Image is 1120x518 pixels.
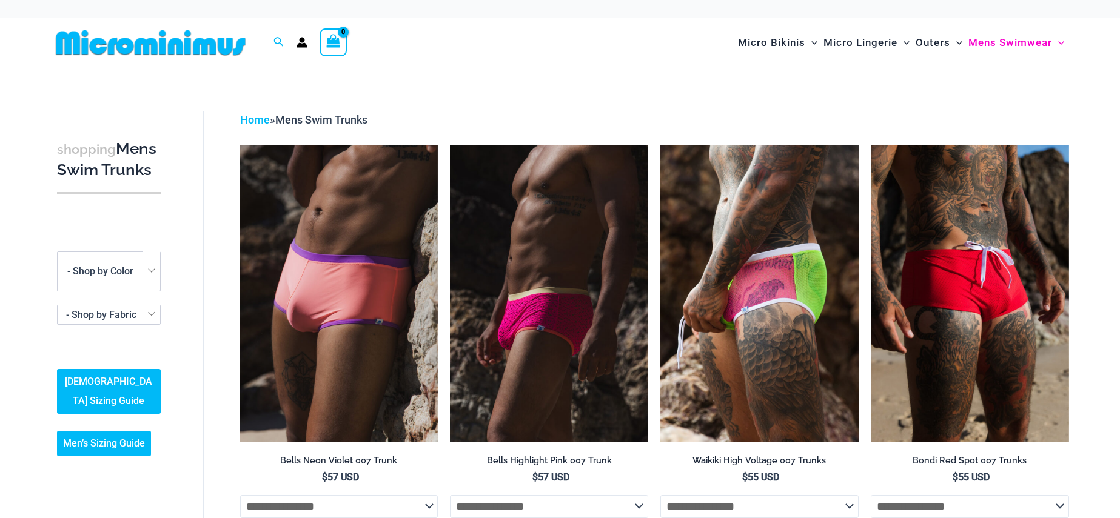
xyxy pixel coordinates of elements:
a: Account icon link [297,37,307,48]
span: Micro Lingerie [823,27,897,58]
span: shopping [57,142,116,157]
span: $ [742,471,748,483]
span: - Shop by Fabric [57,305,161,325]
span: Micro Bikinis [738,27,805,58]
span: - Shop by Color [58,252,160,291]
a: Bondi Red Spot 007 Trunks [871,455,1069,471]
h2: Bells Neon Violet 007 Trunk [240,455,438,467]
bdi: 55 USD [953,471,990,483]
a: Bells Highlight Pink 007 Trunk 04Bells Highlight Pink 007 Trunk 05Bells Highlight Pink 007 Trunk 05 [450,145,648,442]
a: Bells Neon Violet 007 Trunk 01Bells Neon Violet 007 Trunk 04Bells Neon Violet 007 Trunk 04 [240,145,438,442]
span: Menu Toggle [805,27,817,58]
img: Waikiki High Voltage 007 Trunks 10 [660,145,859,442]
span: Mens Swim Trunks [275,113,367,126]
span: Menu Toggle [897,27,910,58]
h3: Mens Swim Trunks [57,139,161,181]
a: Waikiki High Voltage 007 Trunks 10Waikiki High Voltage 007 Trunks 11Waikiki High Voltage 007 Trun... [660,145,859,442]
a: Bells Neon Violet 007 Trunk [240,455,438,471]
span: - Shop by Color [57,251,161,291]
a: Micro BikinisMenu ToggleMenu Toggle [735,24,820,61]
a: Waikiki High Voltage 007 Trunks [660,455,859,471]
span: Menu Toggle [1052,27,1064,58]
a: Bells Highlight Pink 007 Trunk [450,455,648,471]
a: Search icon link [273,35,284,50]
a: Men’s Sizing Guide [57,431,151,456]
bdi: 57 USD [532,471,569,483]
span: - Shop by Color [67,265,133,277]
nav: Site Navigation [733,22,1070,63]
span: Outers [916,27,950,58]
a: Mens SwimwearMenu ToggleMenu Toggle [965,24,1067,61]
a: Home [240,113,270,126]
a: OutersMenu ToggleMenu Toggle [913,24,965,61]
span: $ [322,471,327,483]
span: $ [532,471,538,483]
span: » [240,113,367,126]
h2: Waikiki High Voltage 007 Trunks [660,455,859,467]
img: Bells Highlight Pink 007 Trunk 04 [450,145,648,442]
span: - Shop by Fabric [66,309,136,320]
span: Menu Toggle [950,27,962,58]
a: Micro LingerieMenu ToggleMenu Toggle [820,24,913,61]
a: View Shopping Cart, empty [320,28,347,56]
img: Bondi Red Spot 007 Trunks 03 [871,145,1069,442]
span: $ [953,471,958,483]
a: Bondi Red Spot 007 Trunks 03Bondi Red Spot 007 Trunks 05Bondi Red Spot 007 Trunks 05 [871,145,1069,442]
bdi: 55 USD [742,471,779,483]
img: Bells Neon Violet 007 Trunk 01 [240,145,438,442]
bdi: 57 USD [322,471,359,483]
h2: Bells Highlight Pink 007 Trunk [450,455,648,467]
span: Mens Swimwear [968,27,1052,58]
a: [DEMOGRAPHIC_DATA] Sizing Guide [57,369,161,414]
span: - Shop by Fabric [58,305,160,324]
h2: Bondi Red Spot 007 Trunks [871,455,1069,467]
img: MM SHOP LOGO FLAT [51,29,250,56]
